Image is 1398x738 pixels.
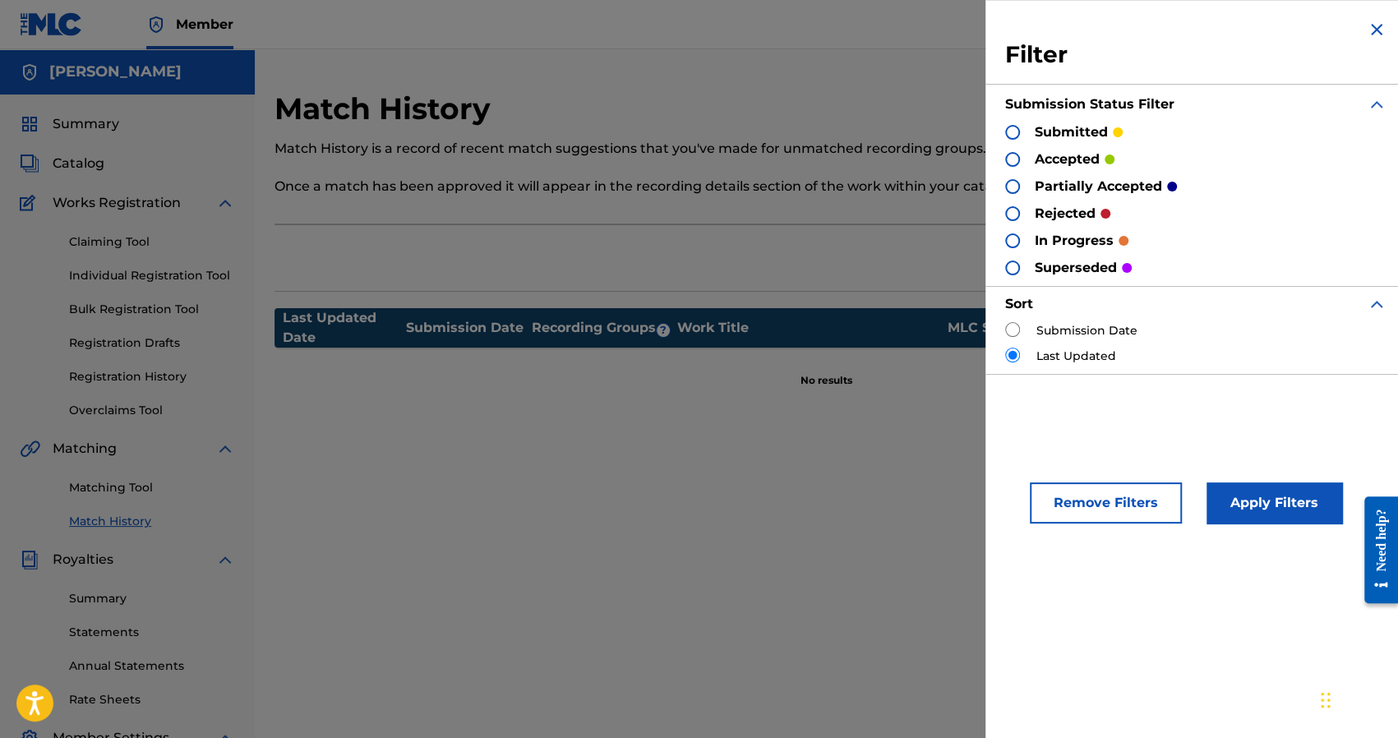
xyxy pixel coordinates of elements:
[20,550,39,570] img: Royalties
[53,550,113,570] span: Royalties
[53,193,181,213] span: Works Registration
[69,402,235,419] a: Overclaims Tool
[69,267,235,284] a: Individual Registration Tool
[1035,122,1108,142] p: submitted
[20,193,41,213] img: Works Registration
[69,233,235,251] a: Claiming Tool
[283,308,406,348] div: Last Updated Date
[69,691,235,708] a: Rate Sheets
[406,318,529,338] div: Submission Date
[1316,659,1398,738] iframe: Chat Widget
[20,154,104,173] a: CatalogCatalog
[1030,482,1182,524] button: Remove Filters
[69,624,235,641] a: Statements
[1367,20,1386,39] img: close
[275,139,1124,159] p: Match History is a record of recent match suggestions that you've made for unmatched recording gr...
[939,318,1063,338] div: MLC Song Code
[20,114,119,134] a: SummarySummary
[275,90,499,127] h2: Match History
[176,15,233,34] span: Member
[275,177,1124,196] p: Once a match has been approved it will appear in the recording details section of the work within...
[215,193,235,213] img: expand
[1035,204,1096,224] p: rejected
[529,318,677,338] div: Recording Groups
[20,62,39,82] img: Accounts
[69,479,235,496] a: Matching Tool
[20,439,40,459] img: Matching
[1035,177,1162,196] p: partially accepted
[215,550,235,570] img: expand
[53,114,119,134] span: Summary
[146,15,166,35] img: Top Rightsholder
[69,590,235,607] a: Summary
[677,318,940,338] div: Work Title
[49,62,182,81] h5: Nick Brady
[69,657,235,675] a: Annual Statements
[215,439,235,459] img: expand
[20,154,39,173] img: Catalog
[69,368,235,385] a: Registration History
[53,439,117,459] span: Matching
[1035,231,1114,251] p: in progress
[20,114,39,134] img: Summary
[1035,150,1100,169] p: accepted
[69,513,235,530] a: Match History
[53,154,104,173] span: Catalog
[1036,322,1137,339] label: Submission Date
[1005,40,1386,70] h3: Filter
[1352,484,1398,616] iframe: Resource Center
[1207,482,1342,524] button: Apply Filters
[20,12,83,36] img: MLC Logo
[1367,95,1386,114] img: expand
[1036,348,1116,365] label: Last Updated
[1005,96,1174,112] strong: Submission Status Filter
[1321,676,1331,725] div: Drag
[1367,294,1386,314] img: expand
[69,301,235,318] a: Bulk Registration Tool
[1035,258,1117,278] p: superseded
[801,353,852,388] p: No results
[69,334,235,352] a: Registration Drafts
[657,324,670,337] span: ?
[1005,296,1033,311] strong: Sort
